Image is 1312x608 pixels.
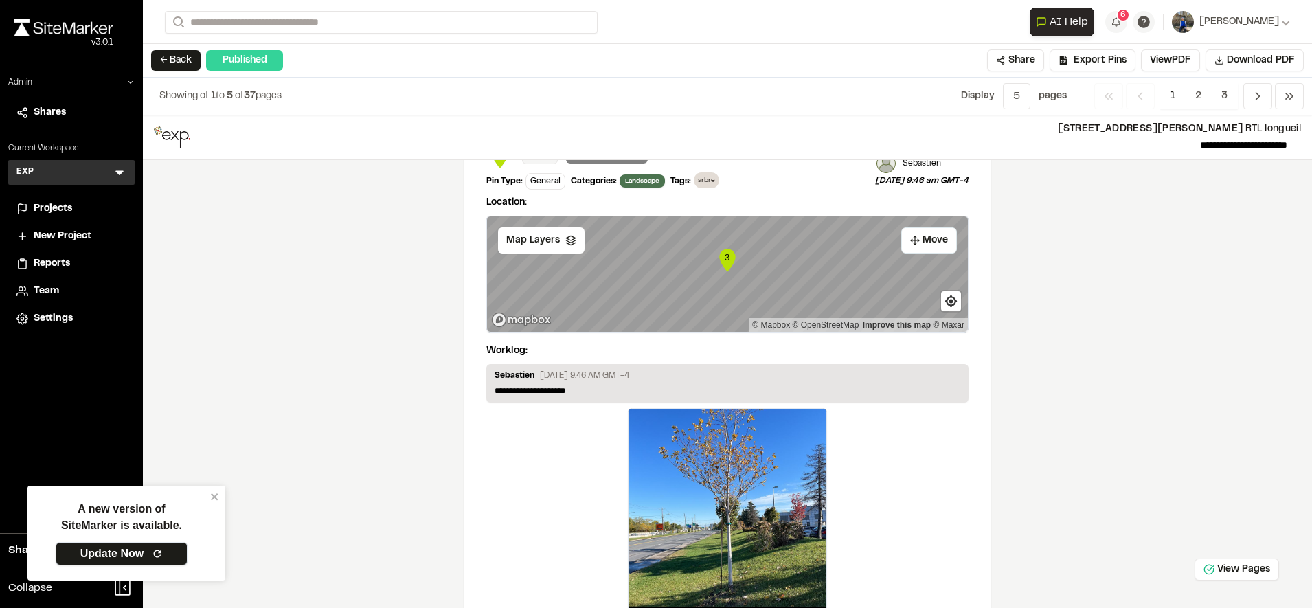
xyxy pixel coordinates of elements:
p: [DATE] 9:46 am GMT-4 [875,174,969,187]
text: 3 [725,252,729,262]
button: Find my location [941,291,961,311]
a: Mapbox logo [491,312,552,328]
span: 2 [1185,83,1212,109]
p: RTL longueil [201,122,1301,137]
span: Settings [34,311,73,326]
button: Open AI Assistant [1030,8,1094,36]
button: Share [987,49,1044,71]
button: ViewPDF [1141,49,1200,71]
a: Team [16,284,126,299]
span: 5 [227,92,233,100]
button: Move [901,227,957,254]
button: ← Back [151,50,201,71]
span: Share Workspace [8,542,100,559]
span: 3 [1211,83,1238,109]
span: 37 [244,92,256,100]
a: Reports [16,256,126,271]
div: Export pins in P, N, E, Z, D format [1050,49,1135,71]
p: Worklog: [486,344,528,359]
a: Update Now [56,542,188,565]
p: page s [1039,89,1067,104]
div: Pin Type: [486,175,523,188]
p: to of pages [159,89,282,104]
span: Landscape [620,174,665,188]
img: User [1172,11,1194,33]
button: [PERSON_NAME] [1172,11,1290,33]
span: [STREET_ADDRESS][PERSON_NAME] [1058,125,1243,133]
a: New Project [16,229,126,244]
a: Map feedback [863,320,931,330]
p: A new version of SiteMarker is available. [61,501,182,534]
button: close [210,491,220,502]
span: Team [34,284,59,299]
div: Map marker [717,247,738,274]
p: [DATE] 9:46 AM GMT-4 [540,370,629,382]
p: Sebastien [495,370,534,385]
span: Map Layers [506,233,560,248]
a: Projects [16,201,126,216]
button: View Pages [1195,559,1279,581]
span: Download PDF [1227,53,1295,68]
a: OpenStreetMap [793,320,859,330]
nav: Navigation [1094,83,1304,109]
img: file [154,126,190,148]
h3: EXP [16,166,34,179]
button: 6 [1105,11,1127,33]
span: Collapse [8,580,52,596]
p: Sebastien [903,158,941,170]
span: AI Help [1050,14,1088,30]
a: Settings [16,311,126,326]
div: arbre [694,172,719,188]
p: Location: [486,195,969,210]
div: Open AI Assistant [1030,8,1100,36]
span: [PERSON_NAME] [1199,14,1279,30]
button: Search [165,11,190,34]
a: Maxar [933,320,964,330]
canvas: Map [487,216,968,332]
span: Showing of [159,92,211,100]
img: rebrand.png [14,19,113,36]
div: Oh geez...please don't... [14,36,113,49]
span: 1 [211,92,216,100]
p: Admin [8,76,32,89]
span: Export Pins [1074,53,1127,68]
span: Shares [34,105,66,120]
span: 6 [1120,9,1126,21]
a: Mapbox [752,320,790,330]
div: Categories: [571,175,617,188]
div: Tags: [670,175,691,188]
a: Shares [16,105,126,120]
p: Current Workspace [8,142,135,155]
button: Download PDF [1206,49,1304,71]
span: Projects [34,201,72,216]
button: 5 [1003,83,1030,109]
p: Display [961,89,995,104]
span: New Project [34,229,91,244]
div: General [525,173,565,190]
span: 1 [1160,83,1186,109]
span: Reports [34,256,70,271]
div: Published [206,50,283,71]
